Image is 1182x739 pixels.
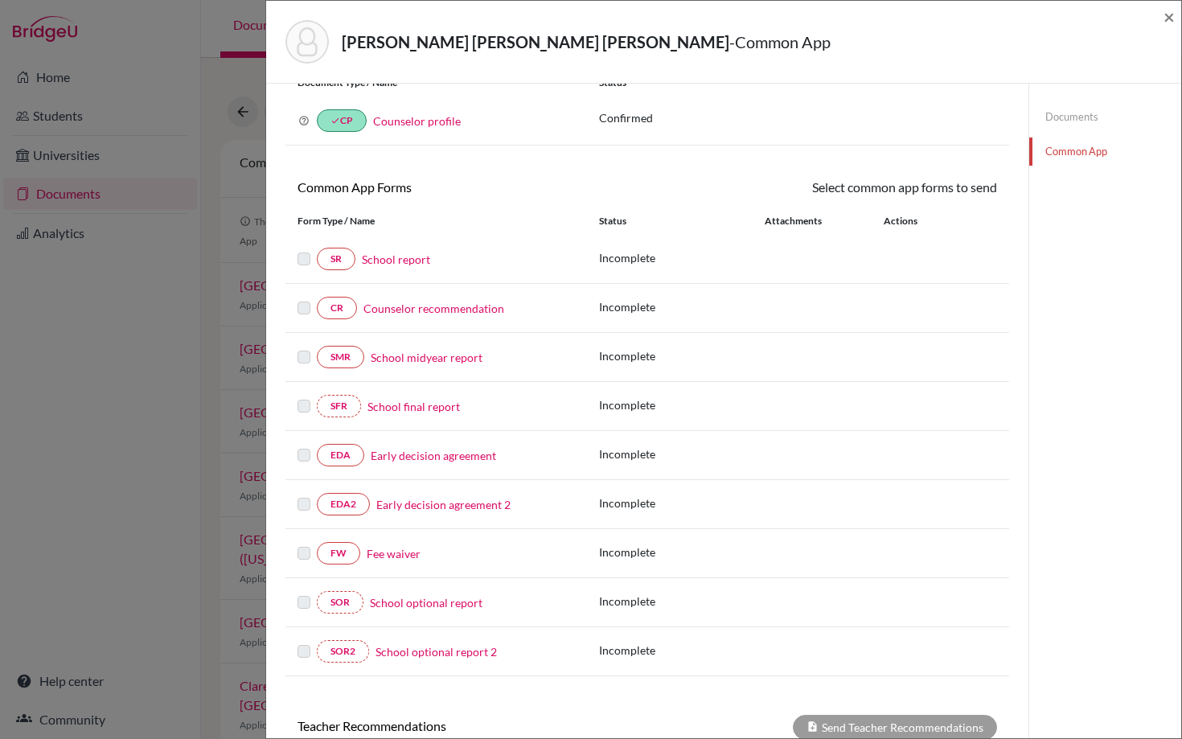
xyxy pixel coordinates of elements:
[317,640,369,663] a: SOR2
[765,214,864,228] div: Attachments
[285,76,587,90] div: Document Type / Name
[285,214,587,228] div: Form Type / Name
[599,347,765,364] p: Incomplete
[317,248,355,270] a: SR
[599,298,765,315] p: Incomplete
[1164,7,1175,27] button: Close
[587,76,1009,90] div: Status
[317,444,364,466] a: EDA
[285,179,647,195] h6: Common App Forms
[342,32,729,51] strong: [PERSON_NAME] [PERSON_NAME] [PERSON_NAME]
[317,346,364,368] a: SMR
[599,214,765,228] div: Status
[599,544,765,560] p: Incomplete
[363,300,504,317] a: Counselor recommendation
[599,396,765,413] p: Incomplete
[371,349,482,366] a: School midyear report
[376,496,511,513] a: Early decision agreement 2
[599,445,765,462] p: Incomplete
[317,109,367,132] a: doneCP
[370,594,482,611] a: School optional report
[330,116,340,125] i: done
[317,591,363,614] a: SOR
[729,32,831,51] span: - Common App
[317,542,360,565] a: FW
[317,493,370,515] a: EDA2
[285,718,647,733] h6: Teacher Recommendations
[599,249,765,266] p: Incomplete
[371,447,496,464] a: Early decision agreement
[1164,5,1175,28] span: ×
[362,251,430,268] a: School report
[599,642,765,659] p: Incomplete
[373,114,461,128] a: Counselor profile
[599,495,765,511] p: Incomplete
[599,593,765,610] p: Incomplete
[864,214,964,228] div: Actions
[599,109,997,126] p: Confirmed
[367,398,460,415] a: School final report
[367,545,421,562] a: Fee waiver
[647,178,1009,197] div: Select common app forms to send
[317,395,361,417] a: SFR
[376,643,497,660] a: School optional report 2
[1029,138,1181,166] a: Common App
[1029,103,1181,131] a: Documents
[317,297,357,319] a: CR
